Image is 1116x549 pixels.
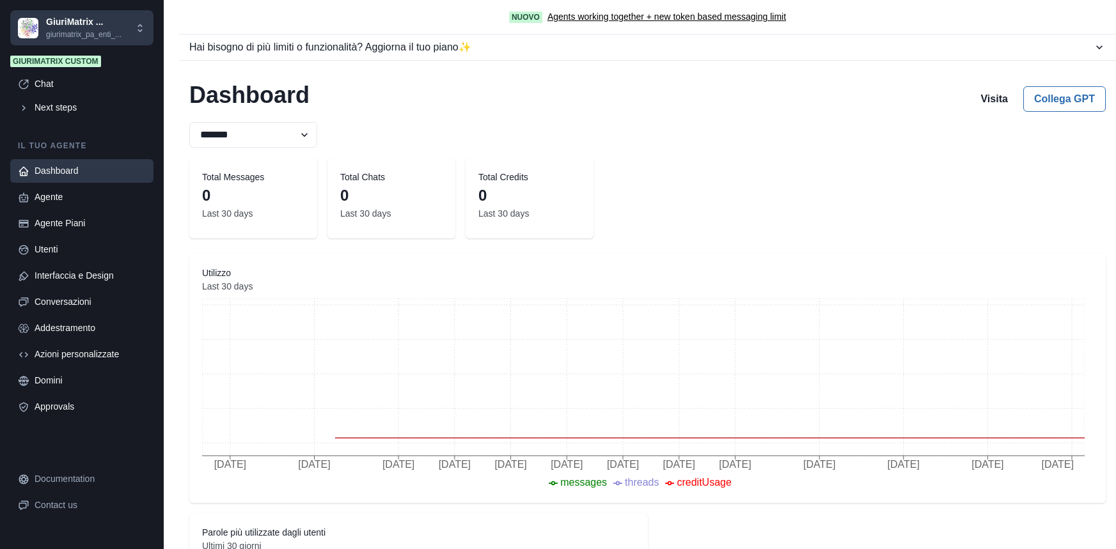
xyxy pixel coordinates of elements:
div: Chat [35,77,146,91]
span: threads [625,477,659,488]
dt: Total Chats [340,171,443,184]
dd: Last 30 days [340,207,443,220]
dd: Last 30 days [202,207,304,220]
dt: Utilizzo [202,267,1093,280]
button: Chakra UIGiuriMatrix ...giurimatrix_pa_enti_... [10,10,153,45]
div: Agente [35,190,146,204]
tspan: [DATE] [551,459,583,470]
div: Conversazioni [35,295,146,309]
button: Hai bisogno di più limiti o funzionalità? Aggiorna il tuo piano✨ [179,35,1116,60]
dt: Total Credits [478,171,581,184]
dd: 0 [202,184,304,207]
a: Documentation [10,467,153,491]
span: Giurimatrix Custom [10,56,101,67]
div: Dashboard [35,164,146,178]
div: Hai bisogno di più limiti o funzionalità? Aggiorna il tuo piano ✨ [189,40,1093,55]
dd: Last 30 days [478,207,581,220]
tspan: [DATE] [439,459,471,470]
div: Contact us [35,499,146,512]
tspan: [DATE] [719,459,751,470]
span: messages [560,477,607,488]
tspan: [DATE] [494,459,526,470]
p: GiuriMatrix ... [46,15,122,29]
div: Domini [35,374,146,387]
tspan: [DATE] [607,459,639,470]
button: Visita [970,86,1018,112]
tspan: [DATE] [888,459,920,470]
dd: 0 [478,184,581,207]
dd: Last 30 days [202,280,1093,293]
div: Utenti [35,243,146,256]
div: Azioni personalizzate [35,348,146,361]
tspan: [DATE] [1042,459,1074,470]
tspan: [DATE] [214,459,246,470]
span: creditUsage [677,477,731,488]
div: Interfaccia e Design [35,269,146,282]
span: Nuovo [509,12,542,23]
h2: Dashboard [189,81,310,112]
div: Approvals [35,400,146,414]
p: Il tuo agente [10,140,153,151]
tspan: [DATE] [382,459,414,470]
tspan: [DATE] [663,459,695,470]
tspan: [DATE] [298,459,330,470]
dt: Parole più utilizzate dagli utenti [202,526,635,539]
dt: Total Messages [202,171,304,184]
div: Next steps [35,101,146,114]
div: Addestramento [35,321,146,335]
dd: 0 [340,184,443,207]
a: Agents working together + new token based messaging limit [547,10,786,24]
div: Agente Piani [35,217,146,230]
img: Chakra UI [18,18,38,38]
tspan: [DATE] [803,459,835,470]
button: Collega GPT [1023,86,1106,112]
div: Documentation [35,472,146,486]
p: giurimatrix_pa_enti_... [46,29,122,40]
tspan: [DATE] [971,459,1003,470]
